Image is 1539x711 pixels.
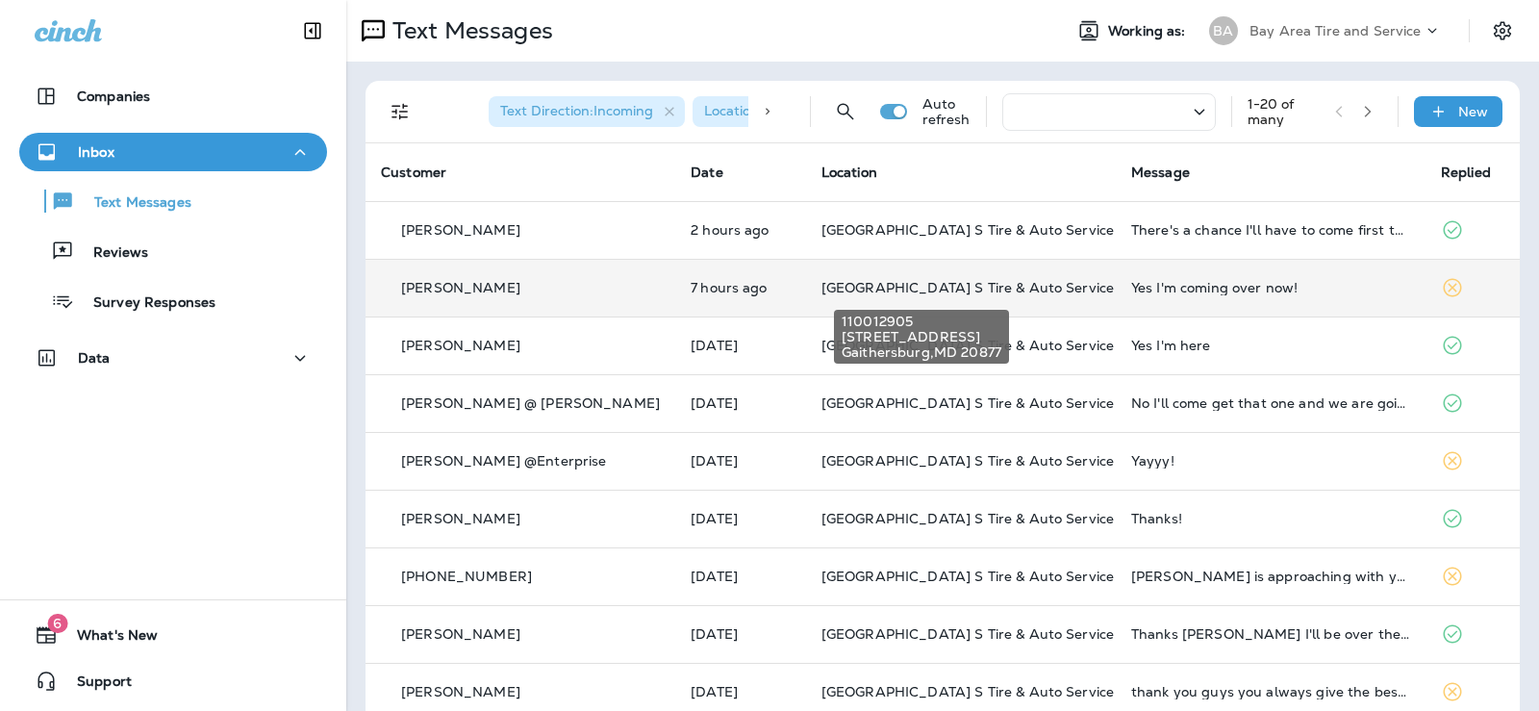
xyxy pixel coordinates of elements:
[1131,395,1410,411] div: No I'll come get that one and we are going to get it done once the truck come back
[691,222,791,238] p: Oct 9, 2025 01:43 PM
[1131,684,1410,699] div: thank you guys you always give the best service and a warm welcome and the best work that money c...
[401,453,607,469] p: [PERSON_NAME] @Enterprise
[821,510,1114,527] span: [GEOGRAPHIC_DATA] S Tire & Auto Service
[19,77,327,115] button: Companies
[401,511,520,526] p: [PERSON_NAME]
[401,684,520,699] p: [PERSON_NAME]
[381,164,446,181] span: Customer
[691,626,791,642] p: Oct 4, 2025 09:29 AM
[500,102,653,119] span: Text Direction : Incoming
[19,339,327,377] button: Data
[691,164,723,181] span: Date
[1108,23,1190,39] span: Working as:
[1131,338,1410,353] div: Yes I'm here
[691,338,791,353] p: Oct 8, 2025 11:09 AM
[821,568,1114,585] span: [GEOGRAPHIC_DATA] S Tire & Auto Service
[842,314,1001,329] span: 110012905
[1131,511,1410,526] div: Thanks!
[58,673,132,697] span: Support
[842,344,1001,360] span: Gaithersburg , MD 20877
[19,616,327,654] button: 6What's New
[1131,569,1410,584] div: Farzad is approaching with your order from 1-800 Radiator. Your Dasher will hand the order to you.
[821,452,1114,470] span: [GEOGRAPHIC_DATA] S Tire & Auto Service
[691,684,791,699] p: Oct 3, 2025 08:03 PM
[78,144,114,160] p: Inbox
[385,16,553,45] p: Text Messages
[821,394,1114,412] span: [GEOGRAPHIC_DATA] S Tire & Auto Service
[74,244,148,263] p: Reviews
[821,683,1114,700] span: [GEOGRAPHIC_DATA] S Tire & Auto Service
[489,96,685,127] div: Text Direction:Incoming
[842,329,1001,344] span: [STREET_ADDRESS]
[704,102,1050,119] span: Location : [GEOGRAPHIC_DATA] S Tire & Auto Service
[821,164,877,181] span: Location
[401,395,660,411] p: [PERSON_NAME] @ [PERSON_NAME]
[922,96,971,127] p: Auto refresh
[401,569,532,584] p: [PHONE_NUMBER]
[19,281,327,321] button: Survey Responses
[75,194,191,213] p: Text Messages
[1131,164,1190,181] span: Message
[58,627,158,650] span: What's New
[401,338,520,353] p: [PERSON_NAME]
[401,222,520,238] p: [PERSON_NAME]
[78,350,111,366] p: Data
[19,662,327,700] button: Support
[1131,222,1410,238] div: There's a chance I'll have to come first thing tomorrow
[77,89,150,104] p: Companies
[1441,164,1491,181] span: Replied
[1458,104,1488,119] p: New
[1131,453,1410,469] div: Yayyy!
[1248,96,1320,127] div: 1 - 20 of many
[826,92,865,131] button: Search Messages
[821,279,1114,296] span: [GEOGRAPHIC_DATA] S Tire & Auto Service
[401,280,520,295] p: [PERSON_NAME]
[19,133,327,171] button: Inbox
[19,231,327,271] button: Reviews
[1485,13,1520,48] button: Settings
[691,453,791,469] p: Oct 6, 2025 02:05 PM
[1131,626,1410,642] div: Thanks Rick I'll be over there to pick it up this morning, thanks!
[691,511,791,526] p: Oct 4, 2025 10:18 AM
[1209,16,1238,45] div: BA
[286,12,340,50] button: Collapse Sidebar
[47,614,67,633] span: 6
[74,294,215,313] p: Survey Responses
[401,626,520,642] p: [PERSON_NAME]
[19,181,327,221] button: Text Messages
[1249,23,1422,38] p: Bay Area Tire and Service
[1131,280,1410,295] div: Yes I'm coming over now!
[691,395,791,411] p: Oct 8, 2025 09:30 AM
[821,625,1114,643] span: [GEOGRAPHIC_DATA] S Tire & Auto Service
[691,280,791,295] p: Oct 9, 2025 08:48 AM
[821,221,1114,239] span: [GEOGRAPHIC_DATA] S Tire & Auto Service
[821,337,1114,354] span: [GEOGRAPHIC_DATA] S Tire & Auto Service
[693,96,1039,127] div: Location:[GEOGRAPHIC_DATA] S Tire & Auto Service
[691,569,791,584] p: Oct 4, 2025 09:58 AM
[381,92,419,131] button: Filters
